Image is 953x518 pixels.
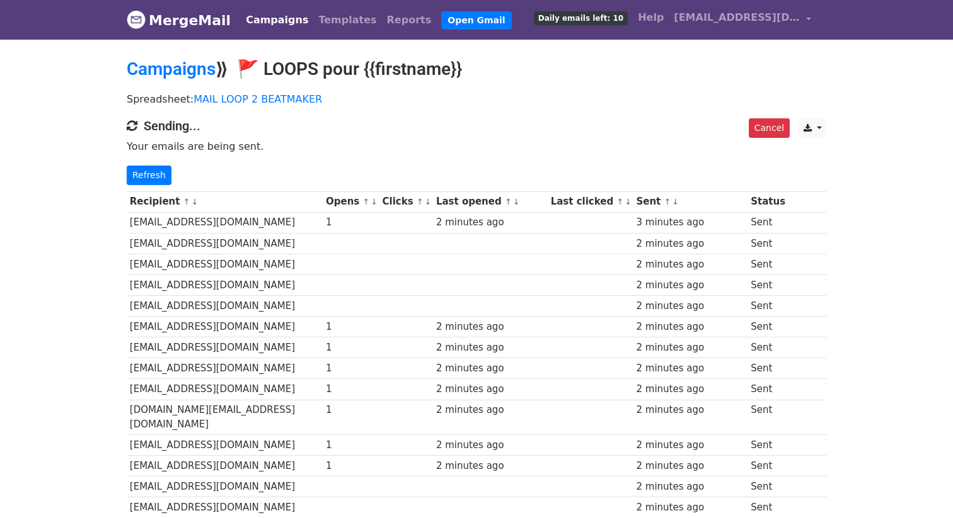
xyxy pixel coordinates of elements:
[371,197,378,206] a: ↓
[382,8,437,33] a: Reports
[625,197,632,206] a: ↓
[127,212,323,233] td: [EMAIL_ADDRESS][DOMAIN_NAME]
[636,341,744,355] div: 2 minutes ago
[748,191,788,212] th: Status
[127,497,323,518] td: [EMAIL_ADDRESS][DOMAIN_NAME]
[313,8,381,33] a: Templates
[127,166,171,185] a: Refresh
[436,215,545,230] div: 2 minutes ago
[636,382,744,397] div: 2 minutes ago
[127,118,826,133] h4: Sending...
[636,215,744,230] div: 3 minutes ago
[127,337,323,358] td: [EMAIL_ADDRESS][DOMAIN_NAME]
[127,10,146,29] img: MergeMail logo
[127,140,826,153] p: Your emails are being sent.
[433,191,548,212] th: Last opened
[669,5,816,35] a: [EMAIL_ADDRESS][DOMAIN_NAME]
[672,197,679,206] a: ↓
[748,337,788,358] td: Sent
[636,237,744,251] div: 2 minutes ago
[513,197,520,206] a: ↓
[636,480,744,494] div: 2 minutes ago
[127,59,216,79] a: Campaigns
[748,497,788,518] td: Sent
[748,212,788,233] td: Sent
[326,341,376,355] div: 1
[127,254,323,274] td: [EMAIL_ADDRESS][DOMAIN_NAME]
[127,274,323,295] td: [EMAIL_ADDRESS][DOMAIN_NAME]
[633,191,748,212] th: Sent
[127,456,323,476] td: [EMAIL_ADDRESS][DOMAIN_NAME]
[323,191,379,212] th: Opens
[441,11,511,30] a: Open Gmail
[326,215,376,230] div: 1
[636,299,744,313] div: 2 minutes ago
[636,320,744,334] div: 2 minutes ago
[127,296,323,317] td: [EMAIL_ADDRESS][DOMAIN_NAME]
[636,500,744,515] div: 2 minutes ago
[127,59,826,80] h2: ⟫ 🚩 LOOPS pour {{firstname}}
[748,435,788,456] td: Sent
[191,197,198,206] a: ↓
[417,197,424,206] a: ↑
[748,254,788,274] td: Sent
[326,459,376,473] div: 1
[636,403,744,417] div: 2 minutes ago
[748,358,788,379] td: Sent
[193,93,322,105] a: MAIL LOOP 2 BEATMAKER
[127,400,323,435] td: [DOMAIN_NAME][EMAIL_ADDRESS][DOMAIN_NAME]
[636,257,744,272] div: 2 minutes ago
[436,382,545,397] div: 2 minutes ago
[534,11,628,25] span: Daily emails left: 10
[127,191,323,212] th: Recipient
[505,197,512,206] a: ↑
[436,459,545,473] div: 2 minutes ago
[436,341,545,355] div: 2 minutes ago
[436,403,545,417] div: 2 minutes ago
[127,358,323,379] td: [EMAIL_ADDRESS][DOMAIN_NAME]
[616,197,623,206] a: ↑
[127,379,323,400] td: [EMAIL_ADDRESS][DOMAIN_NAME]
[425,197,432,206] a: ↓
[127,435,323,456] td: [EMAIL_ADDRESS][DOMAIN_NAME]
[127,233,323,254] td: [EMAIL_ADDRESS][DOMAIN_NAME]
[326,320,376,334] div: 1
[436,361,545,376] div: 2 minutes ago
[748,233,788,254] td: Sent
[548,191,633,212] th: Last clicked
[636,438,744,453] div: 2 minutes ago
[748,317,788,337] td: Sent
[748,456,788,476] td: Sent
[127,93,826,106] p: Spreadsheet:
[529,5,633,30] a: Daily emails left: 10
[326,361,376,376] div: 1
[326,403,376,417] div: 1
[749,118,790,138] a: Cancel
[127,317,323,337] td: [EMAIL_ADDRESS][DOMAIN_NAME]
[748,379,788,400] td: Sent
[636,459,744,473] div: 2 minutes ago
[326,438,376,453] div: 1
[633,5,669,30] a: Help
[636,361,744,376] div: 2 minutes ago
[664,197,671,206] a: ↑
[748,274,788,295] td: Sent
[379,191,433,212] th: Clicks
[362,197,369,206] a: ↑
[326,382,376,397] div: 1
[241,8,313,33] a: Campaigns
[127,7,231,33] a: MergeMail
[127,476,323,497] td: [EMAIL_ADDRESS][DOMAIN_NAME]
[436,320,545,334] div: 2 minutes ago
[183,197,190,206] a: ↑
[748,476,788,497] td: Sent
[674,10,800,25] span: [EMAIL_ADDRESS][DOMAIN_NAME]
[748,400,788,435] td: Sent
[636,278,744,293] div: 2 minutes ago
[748,296,788,317] td: Sent
[436,438,545,453] div: 2 minutes ago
